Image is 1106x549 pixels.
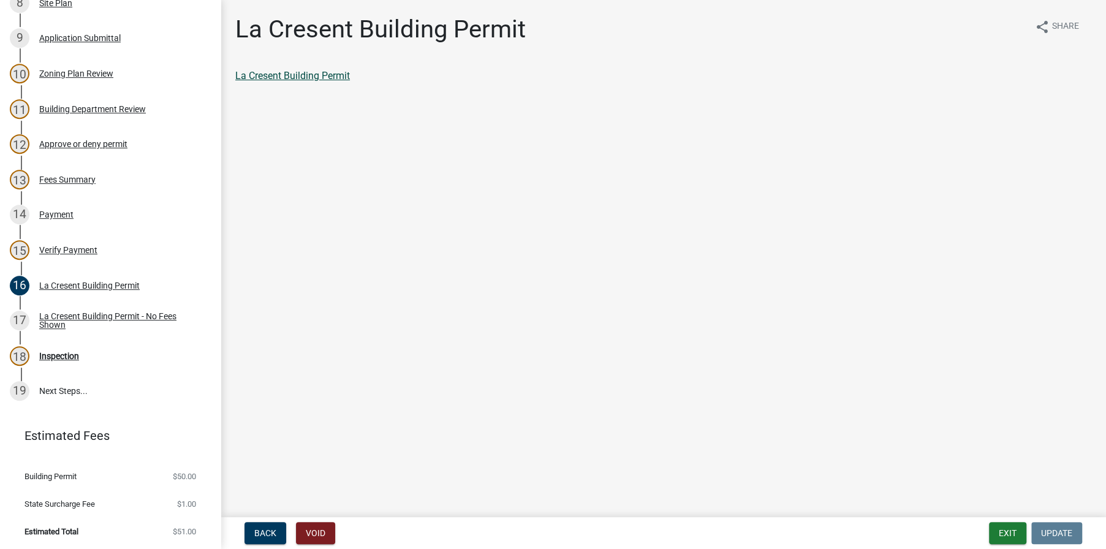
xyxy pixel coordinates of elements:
div: 11 [10,99,29,119]
span: $51.00 [173,528,196,536]
button: Update [1031,522,1082,544]
div: Zoning Plan Review [39,69,113,78]
div: Inspection [39,352,79,360]
div: Building Department Review [39,105,146,113]
span: $50.00 [173,472,196,480]
span: $1.00 [177,500,196,508]
span: Share [1052,20,1079,34]
div: 12 [10,134,29,154]
div: La Cresent Building Permit - No Fees Shown [39,312,201,329]
span: Estimated Total [25,528,78,536]
button: Back [244,522,286,544]
button: shareShare [1025,15,1089,39]
span: Update [1041,528,1072,538]
button: Void [296,522,335,544]
div: Fees Summary [39,175,96,184]
span: Building Permit [25,472,77,480]
div: 18 [10,346,29,366]
i: share [1035,20,1050,34]
div: Payment [39,210,74,219]
div: 19 [10,381,29,401]
a: Estimated Fees [10,423,201,448]
div: 9 [10,28,29,48]
div: Verify Payment [39,246,97,254]
h1: La Cresent Building Permit [235,15,526,44]
div: 14 [10,205,29,224]
div: La Cresent Building Permit [39,281,140,290]
div: 10 [10,64,29,83]
a: La Cresent Building Permit [235,70,350,81]
div: 17 [10,311,29,330]
div: 16 [10,276,29,295]
span: Back [254,528,276,538]
div: 13 [10,170,29,189]
button: Exit [989,522,1026,544]
div: Application Submittal [39,34,121,42]
div: Approve or deny permit [39,140,127,148]
span: State Surcharge Fee [25,500,95,508]
div: 15 [10,240,29,260]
